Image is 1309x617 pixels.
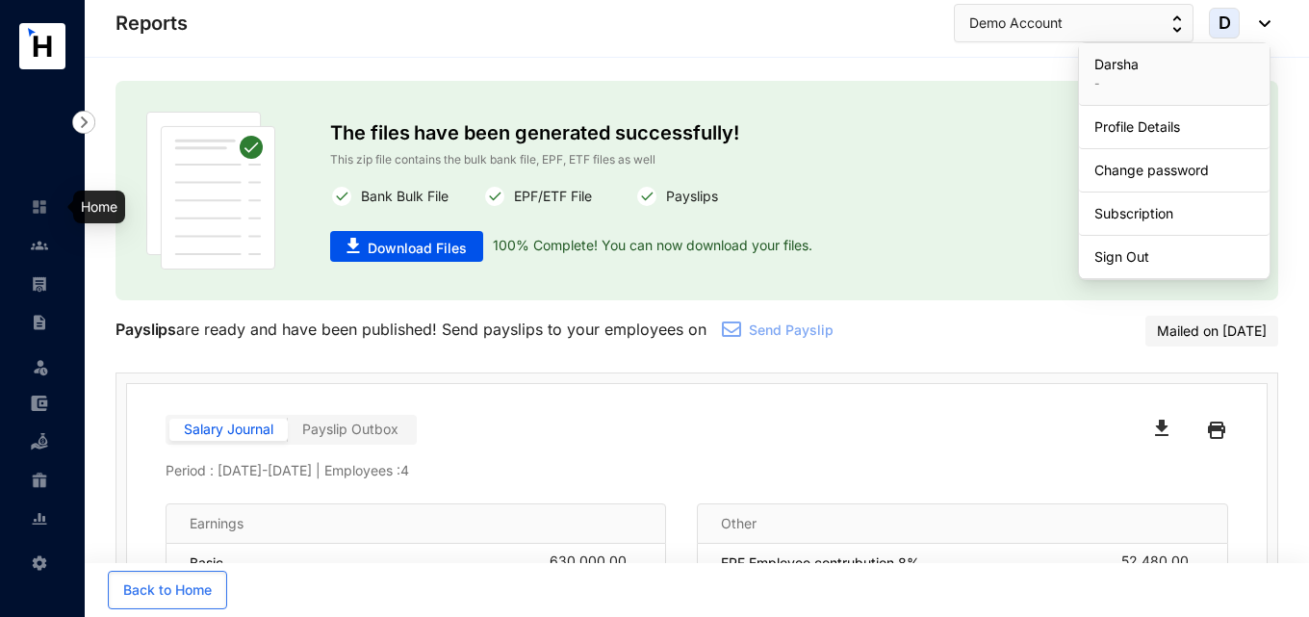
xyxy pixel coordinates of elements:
[190,553,223,573] p: Basic
[368,239,467,258] span: Download Files
[1094,55,1254,74] p: Darsha
[15,461,62,500] li: Gratuity
[146,112,275,270] img: publish-paper.61dc310b45d86ac63453e08fbc6f32f2.svg
[1157,321,1267,341] p: Mailed on [DATE]
[15,265,62,303] li: Payroll
[15,226,62,265] li: Contacts
[353,185,449,208] p: Bank Bulk File
[115,10,188,37] p: Reports
[31,314,48,331] img: contract-unselected.99e2b2107c0a7dd48938.svg
[31,237,48,254] img: people-unselected.118708e94b43a90eceab.svg
[190,514,244,533] p: Earnings
[31,357,50,376] img: leave-unselected.2934df6273408c3f84d9.svg
[330,150,1065,169] p: This zip file contains the bulk bank file, EPF, ETF files as well
[635,185,658,208] img: white-round-correct.82fe2cc7c780f4a5f5076f0407303cee.svg
[1249,20,1270,27] img: dropdown-black.8e83cc76930a90b1a4fdb6d089b7bf3a.svg
[15,303,62,342] li: Contracts
[302,421,398,437] span: Payslip Outbox
[72,111,95,134] img: nav-icon-right.af6afadce00d159da59955279c43614e.svg
[31,433,48,450] img: loan-unselected.d74d20a04637f2d15ab5.svg
[31,472,48,489] img: gratuity-unselected.a8c340787eea3cf492d7.svg
[954,4,1193,42] button: Demo Account
[1094,74,1254,93] p: -
[550,553,642,573] div: 630,000.00
[1219,14,1231,32] span: D
[1155,420,1168,436] img: black-download.65125d1489207c3b344388237fee996b.svg
[1121,553,1204,573] div: 52,480.00
[31,395,48,412] img: expense-unselected.2edcf0507c847f3e9e96.svg
[483,185,506,208] img: white-round-correct.82fe2cc7c780f4a5f5076f0407303cee.svg
[31,198,48,216] img: home-unselected.a29eae3204392db15eaf.svg
[31,510,48,527] img: report-unselected.e6a6b4230fc7da01f883.svg
[123,580,212,600] span: Back to Home
[483,231,812,262] p: 100% Complete! You can now download your files.
[31,554,48,572] img: settings-unselected.1febfda315e6e19643a1.svg
[506,185,592,208] p: EPF/ETF File
[721,553,920,573] p: EPF Employee contrubution 8%
[1208,415,1225,446] img: black-printer.ae25802fba4fa849f9fa1ebd19a7ed0d.svg
[15,500,62,538] li: Reports
[108,571,227,609] button: Back to Home
[330,231,483,262] button: Download Files
[706,316,849,347] button: Send Payslip
[15,188,62,226] li: Home
[166,461,1228,480] p: Period : [DATE] - [DATE] | Employees : 4
[184,421,273,437] span: Salary Journal
[15,423,62,461] li: Loan
[658,185,718,208] p: Payslips
[330,112,1065,150] p: The files have been generated successfully!
[15,384,62,423] li: Expenses
[115,318,176,341] p: Payslips
[31,275,48,293] img: payroll-unselected.b590312f920e76f0c668.svg
[969,13,1063,34] span: Demo Account
[330,185,353,208] img: white-round-correct.82fe2cc7c780f4a5f5076f0407303cee.svg
[721,514,757,533] p: Other
[1172,15,1182,33] img: up-down-arrow.74152d26bf9780fbf563ca9c90304185.svg
[115,318,706,341] p: are ready and have been published! Send payslips to your employees on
